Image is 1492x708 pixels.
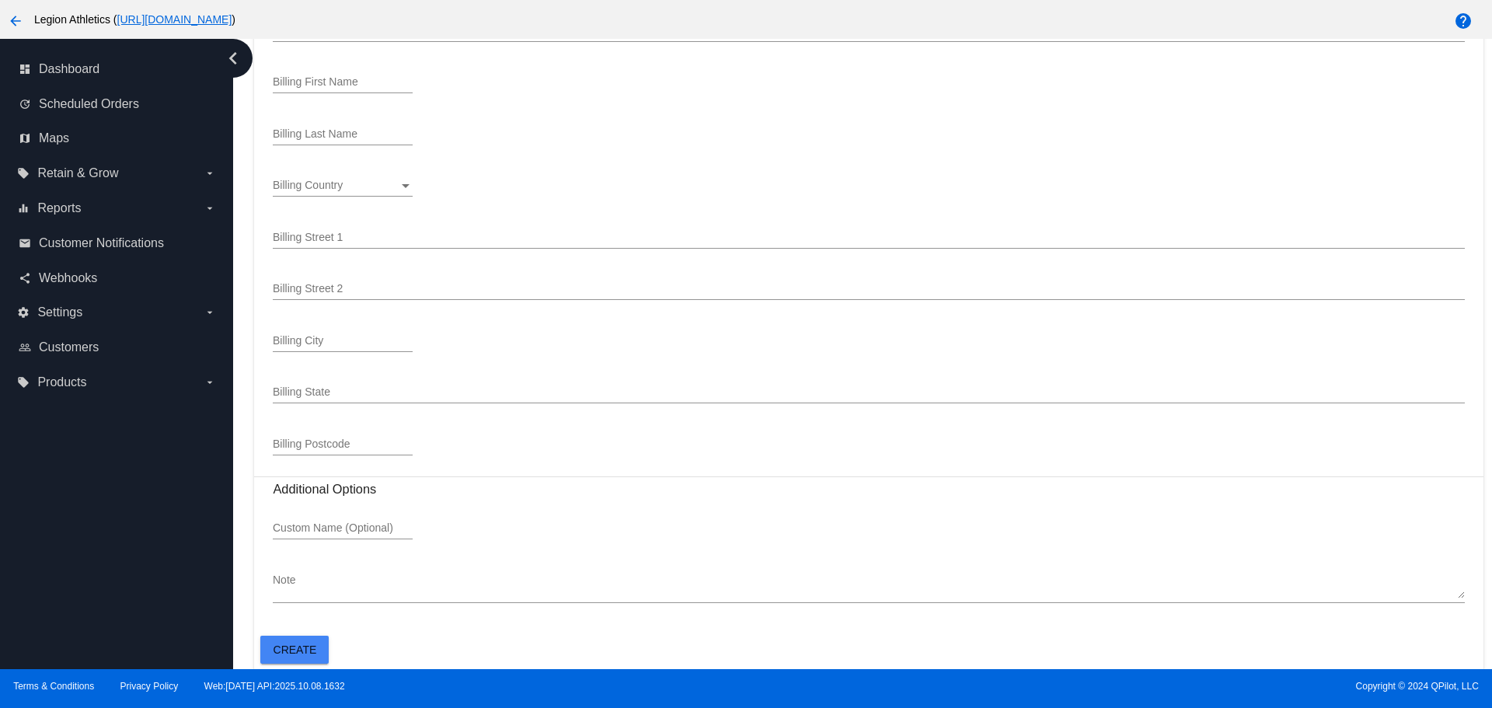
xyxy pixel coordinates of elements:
h3: Additional Options [273,482,1464,497]
span: Customers [39,340,99,354]
input: Billing City [273,335,413,347]
i: people_outline [19,341,31,354]
input: Billing Last Name [273,128,413,141]
a: dashboard Dashboard [19,57,216,82]
a: update Scheduled Orders [19,92,216,117]
i: settings [17,306,30,319]
i: update [19,98,31,110]
a: email Customer Notifications [19,231,216,256]
span: Legion Athletics ( ) [34,13,235,26]
i: arrow_drop_down [204,202,216,214]
span: Customer Notifications [39,236,164,250]
i: arrow_drop_down [204,306,216,319]
i: equalizer [17,202,30,214]
i: map [19,132,31,145]
span: Dashboard [39,62,99,76]
mat-select: Billing Country [273,180,413,192]
span: Billing Country [273,179,343,191]
input: Custom Name (Optional) [273,522,413,535]
a: Privacy Policy [120,681,179,692]
a: people_outline Customers [19,335,216,360]
input: Billing Street 1 [273,232,1464,244]
a: Terms & Conditions [13,681,94,692]
input: Billing Postcode [273,438,413,451]
span: Webhooks [39,271,97,285]
mat-icon: arrow_back [6,12,25,30]
span: Create [274,643,317,656]
button: Create [260,636,329,664]
i: share [19,272,31,284]
a: share Webhooks [19,266,216,291]
span: Scheduled Orders [39,97,139,111]
input: Billing Street 2 [273,283,1464,295]
i: local_offer [17,167,30,180]
i: local_offer [17,376,30,389]
span: Products [37,375,86,389]
input: Billing State [273,386,1464,399]
span: Settings [37,305,82,319]
span: Reports [37,201,81,215]
span: Maps [39,131,69,145]
a: [URL][DOMAIN_NAME] [117,13,232,26]
i: arrow_drop_down [204,167,216,180]
span: Retain & Grow [37,166,118,180]
i: dashboard [19,63,31,75]
span: Copyright © 2024 QPilot, LLC [759,681,1479,692]
a: Web:[DATE] API:2025.10.08.1632 [204,681,345,692]
i: email [19,237,31,249]
mat-icon: help [1454,12,1473,30]
i: chevron_left [221,46,246,71]
input: Billing First Name [273,76,413,89]
a: map Maps [19,126,216,151]
i: arrow_drop_down [204,376,216,389]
